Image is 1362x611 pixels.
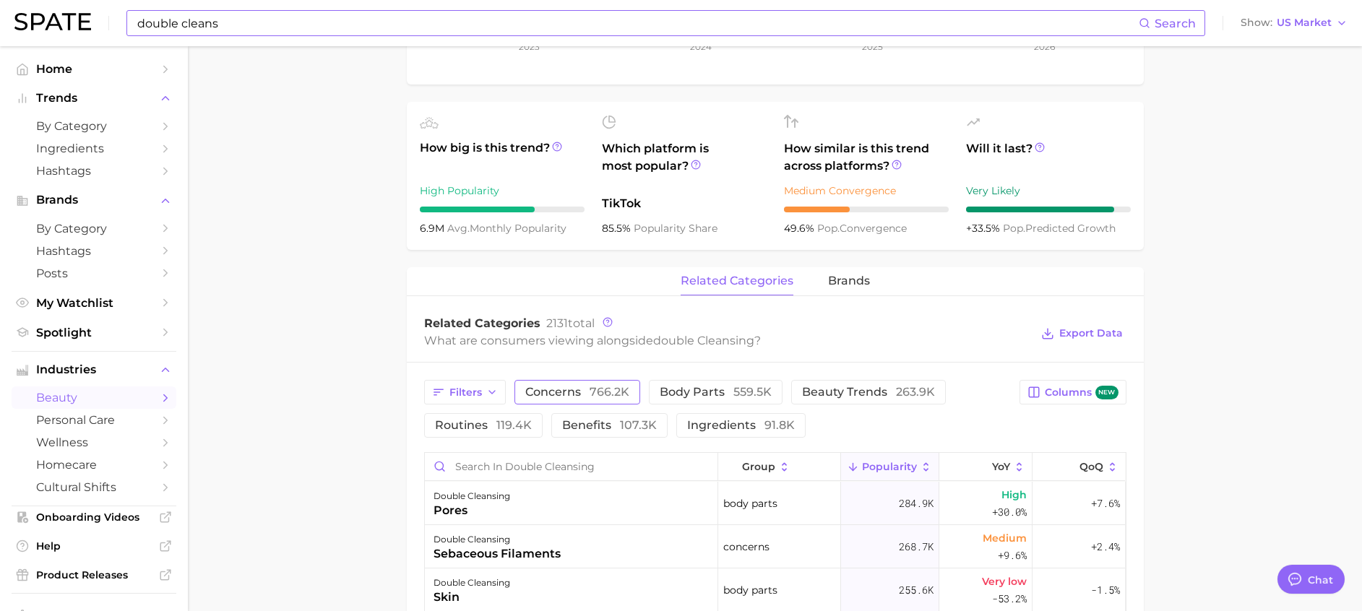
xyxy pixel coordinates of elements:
[525,386,629,398] span: concerns
[723,538,770,555] span: concerns
[1095,386,1119,399] span: new
[136,11,1139,35] input: Search here for a brand, industry, or ingredient
[36,62,152,76] span: Home
[12,454,176,476] a: homecare
[546,316,568,330] span: 2131
[733,385,772,399] span: 559.5k
[602,195,767,212] span: TikTok
[36,244,152,258] span: Hashtags
[12,160,176,182] a: Hashtags
[12,262,176,285] a: Posts
[784,140,949,175] span: How similar is this trend across platforms?
[36,539,152,552] span: Help
[12,431,176,454] a: wellness
[36,119,152,133] span: by Category
[447,222,470,235] abbr: average
[590,385,629,399] span: 766.2k
[817,222,840,235] abbr: popularity index
[966,182,1131,199] div: Very Likely
[425,453,717,480] input: Search in double cleansing
[1237,14,1351,32] button: ShowUS Market
[1001,486,1027,503] span: High
[1091,495,1120,512] span: +7.6%
[12,535,176,557] a: Help
[434,487,510,505] div: double cleansing
[1020,380,1126,404] button: Columnsnew
[817,222,907,235] span: convergence
[420,139,585,175] span: How big is this trend?
[425,482,1126,525] button: double cleansingporesbody parts284.9kHigh+30.0%+7.6%
[36,435,152,449] span: wellness
[36,164,152,178] span: Hashtags
[899,538,934,555] span: 268.7k
[660,386,772,398] span: body parts
[742,461,775,472] span: group
[14,13,91,30] img: SPATE
[802,386,935,398] span: beauty trends
[420,207,585,212] div: 7 / 10
[602,140,767,188] span: Which platform is most popular?
[982,573,1027,590] span: Very low
[420,182,585,199] div: High Popularity
[899,581,934,599] span: 255.6k
[420,222,447,235] span: 6.9m
[634,222,717,235] span: popularity share
[992,590,1027,607] span: -53.2%
[36,511,152,524] span: Onboarding Videos
[36,266,152,280] span: Posts
[12,240,176,262] a: Hashtags
[1059,327,1123,339] span: Export Data
[447,222,566,235] span: monthly popularity
[425,525,1126,568] button: double cleansingsebaceous filamentsconcerns268.7kMedium+9.6%+2.4%
[1079,461,1103,472] span: QoQ
[1277,19,1332,27] span: US Market
[546,316,595,330] span: total
[12,292,176,314] a: My Watchlist
[36,296,152,310] span: My Watchlist
[620,418,657,432] span: 107.3k
[784,182,949,199] div: Medium Convergence
[12,476,176,498] a: cultural shifts
[653,334,754,347] span: double cleansing
[434,531,561,548] div: double cleansing
[862,461,917,472] span: Popularity
[434,502,510,519] div: pores
[841,453,939,481] button: Popularity
[12,58,176,80] a: Home
[518,41,539,52] tspan: 2023
[36,458,152,472] span: homecare
[434,574,510,591] div: double cleansing
[983,529,1027,547] span: Medium
[12,386,176,409] a: beauty
[718,453,841,481] button: group
[36,568,152,581] span: Product Releases
[784,207,949,212] div: 4 / 10
[36,363,152,376] span: Industries
[681,274,793,287] span: related categories
[12,217,176,240] a: by Category
[1155,17,1196,30] span: Search
[36,391,152,404] span: beauty
[1038,324,1126,344] button: Export Data
[12,321,176,344] a: Spotlight
[36,326,152,339] span: Spotlight
[12,189,176,211] button: Brands
[36,194,152,207] span: Brands
[424,316,540,330] span: Related Categories
[764,418,795,432] span: 91.8k
[12,564,176,586] a: Product Releases
[36,222,152,235] span: by Category
[449,386,482,399] span: Filters
[862,41,883,52] tspan: 2025
[1091,581,1120,599] span: -1.5%
[784,222,817,235] span: 49.6%
[1033,41,1054,52] tspan: 2026
[434,589,510,606] div: skin
[434,545,561,563] div: sebaceous filaments
[12,115,176,137] a: by Category
[689,41,711,52] tspan: 2024
[1003,222,1025,235] abbr: popularity index
[12,137,176,160] a: Ingredients
[687,420,795,431] span: ingredients
[998,547,1027,564] span: +9.6%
